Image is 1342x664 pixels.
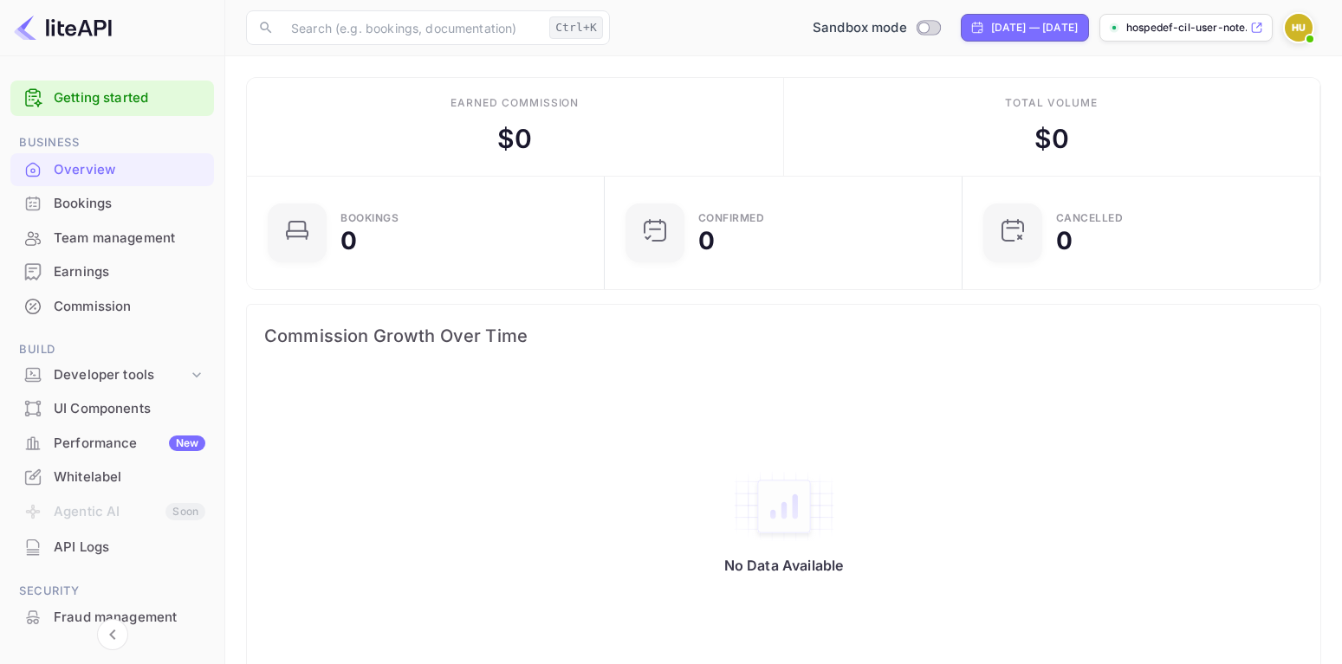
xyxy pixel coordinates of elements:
[340,229,357,253] div: 0
[10,153,214,185] a: Overview
[732,470,836,543] img: empty-state-table2.svg
[97,619,128,650] button: Collapse navigation
[10,255,214,287] a: Earnings
[10,187,214,221] div: Bookings
[54,399,205,419] div: UI Components
[10,187,214,219] a: Bookings
[169,435,205,451] div: New
[10,81,214,116] div: Getting started
[1056,229,1073,253] div: 0
[54,434,205,454] div: Performance
[14,14,112,42] img: LiteAPI logo
[10,290,214,322] a: Commission
[10,392,214,424] a: UI Components
[10,601,214,633] a: Fraud management
[54,608,205,628] div: Fraud management
[10,360,214,390] div: Developer tools
[1034,119,1069,158] div: $ 0
[813,18,907,38] span: Sandbox mode
[54,88,205,108] a: Getting started
[10,153,214,187] div: Overview
[54,365,188,385] div: Developer tools
[54,160,205,180] div: Overview
[54,467,205,487] div: Whitelabel
[724,557,844,574] p: No Data Available
[10,133,214,152] span: Business
[698,229,715,253] div: 0
[497,119,532,158] div: $ 0
[264,322,1303,350] span: Commission Growth Over Time
[10,255,214,289] div: Earnings
[10,427,214,461] div: PerformanceNew
[961,14,1089,42] div: Click to change the date range period
[10,582,214,601] span: Security
[1005,95,1098,111] div: Total volume
[281,10,542,45] input: Search (e.g. bookings, documentation)
[10,461,214,494] div: Whitelabel
[10,531,214,564] div: API Logs
[451,95,579,111] div: Earned commission
[10,222,214,255] div: Team management
[10,601,214,635] div: Fraud management
[340,213,399,223] div: Bookings
[806,18,947,38] div: Switch to Production mode
[10,290,214,324] div: Commission
[54,194,205,214] div: Bookings
[1126,20,1247,35] p: hospedef-cil-user-note...
[10,392,214,426] div: UI Components
[10,461,214,493] a: Whitelabel
[10,340,214,359] span: Build
[10,222,214,254] a: Team management
[54,229,205,248] div: Team management
[10,427,214,459] a: PerformanceNew
[1056,213,1124,223] div: CANCELLED
[54,262,205,282] div: Earnings
[698,213,765,223] div: Confirmed
[549,16,603,39] div: Ctrl+K
[54,538,205,558] div: API Logs
[991,20,1078,35] div: [DATE] — [DATE]
[1285,14,1313,42] img: HospedeFácil User
[54,297,205,317] div: Commission
[10,531,214,563] a: API Logs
